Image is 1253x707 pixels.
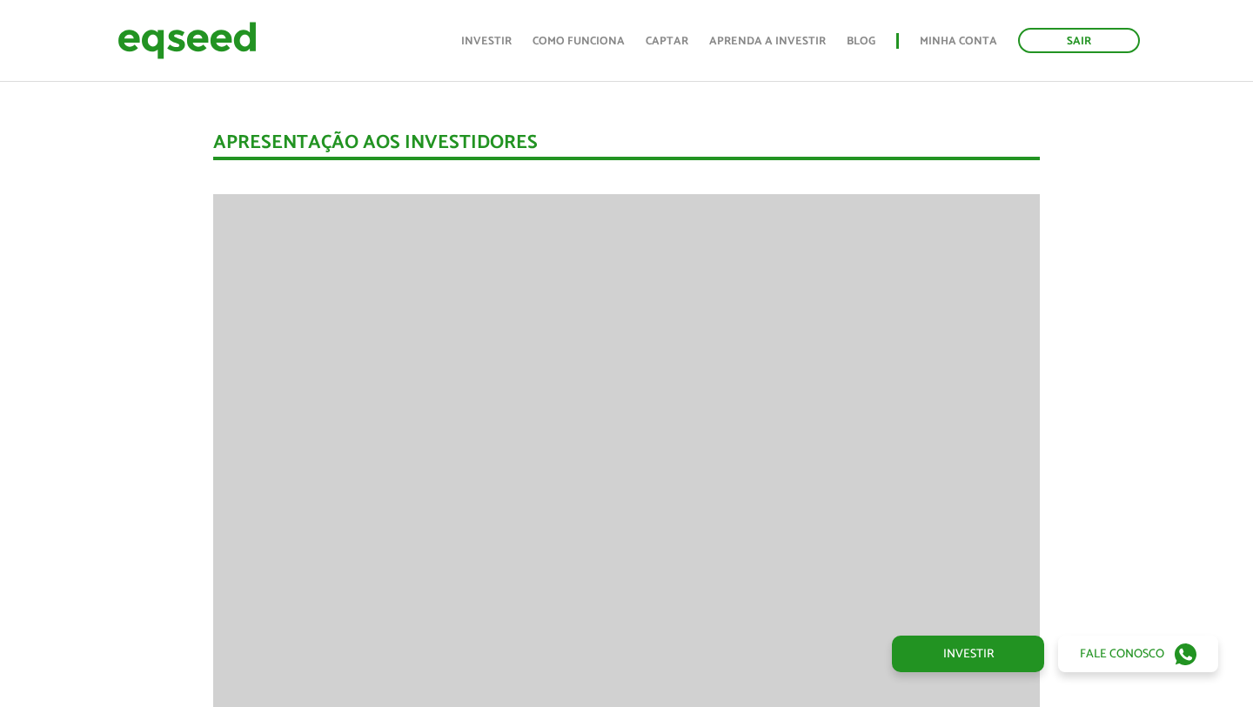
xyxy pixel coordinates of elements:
div: Apresentação aos investidores [213,133,1040,160]
a: Minha conta [920,36,997,47]
a: Fale conosco [1058,636,1218,672]
a: Investir [892,636,1044,672]
a: Sair [1018,28,1140,53]
a: Como funciona [533,36,625,47]
a: Aprenda a investir [709,36,826,47]
a: Blog [847,36,875,47]
a: Captar [646,36,688,47]
a: Investir [461,36,512,47]
img: EqSeed [117,17,257,64]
